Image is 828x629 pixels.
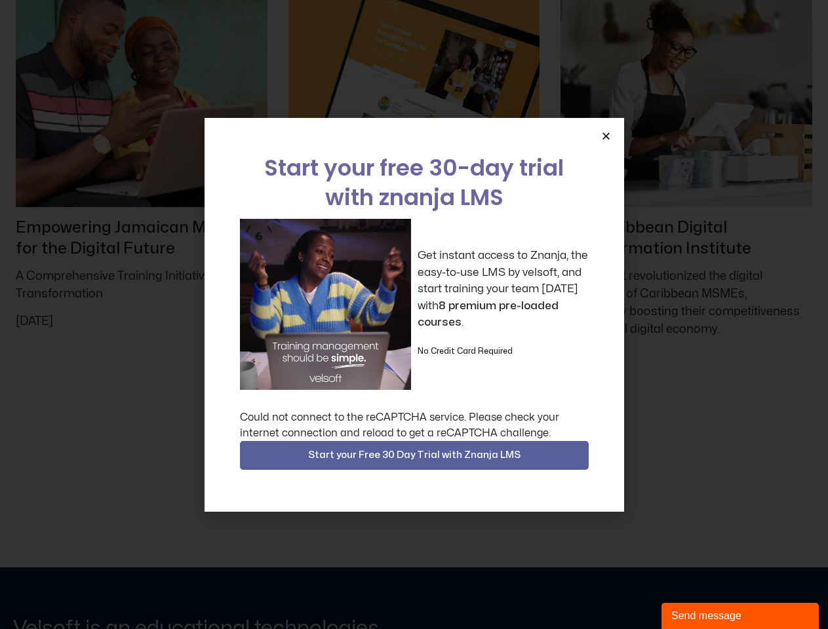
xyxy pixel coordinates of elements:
[240,410,589,441] div: Could not connect to the reCAPTCHA service. Please check your internet connection and reload to g...
[240,219,411,390] img: a woman sitting at her laptop dancing
[661,600,821,629] iframe: chat widget
[240,441,589,470] button: Start your Free 30 Day Trial with Znanja LMS
[308,448,521,463] span: Start your Free 30 Day Trial with Znanja LMS
[601,131,611,141] a: Close
[418,300,559,328] strong: 8 premium pre-loaded courses
[418,347,513,355] strong: No Credit Card Required
[240,153,589,212] h2: Start your free 30-day trial with znanja LMS
[418,247,589,331] p: Get instant access to Znanja, the easy-to-use LMS by velsoft, and start training your team [DATE]...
